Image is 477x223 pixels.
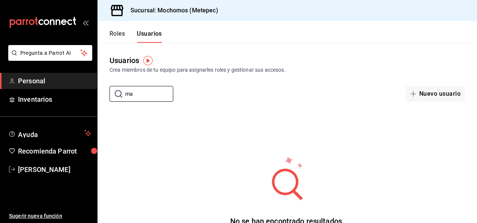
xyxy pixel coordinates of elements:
[406,86,465,102] button: Nuevo usuario
[109,30,162,43] div: navigation tabs
[137,30,162,43] button: Usuarios
[82,20,88,26] button: open_drawer_menu
[124,6,218,15] h3: Sucursal: Mochomos (Metepec)
[18,94,91,104] span: Inventarios
[143,56,153,65] img: Tooltip marker
[9,212,91,220] span: Sugerir nueva función
[18,129,81,138] span: Ayuda
[8,45,92,61] button: Pregunta a Parrot AI
[109,66,465,74] div: Crea miembros de tu equipo para asignarles roles y gestionar sus accesos.
[18,76,91,86] span: Personal
[20,49,81,57] span: Pregunta a Parrot AI
[109,55,139,66] div: Usuarios
[5,54,92,62] a: Pregunta a Parrot AI
[18,164,91,175] span: [PERSON_NAME]
[18,146,91,156] span: Recomienda Parrot
[125,86,173,101] input: Buscar usuario
[109,30,125,43] button: Roles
